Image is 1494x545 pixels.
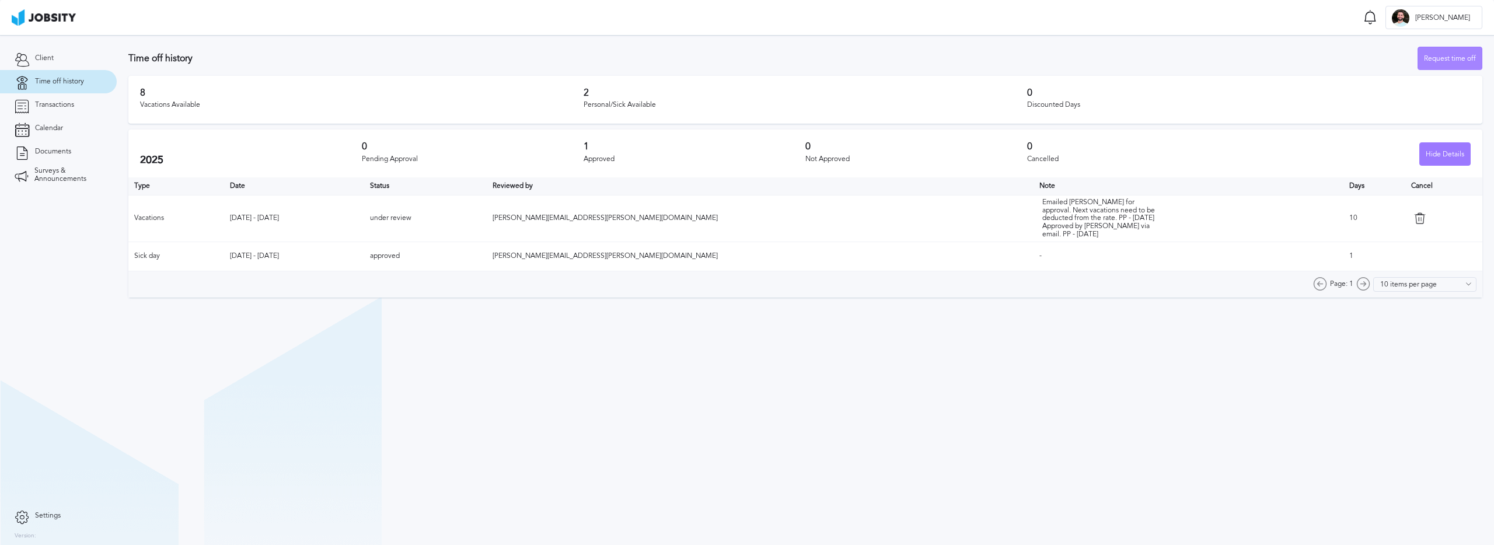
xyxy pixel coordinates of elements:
[584,141,805,152] h3: 1
[1409,14,1476,22] span: [PERSON_NAME]
[364,242,487,271] td: approved
[1343,177,1405,195] th: Days
[1392,9,1409,27] div: S
[35,54,54,62] span: Client
[1419,142,1471,166] button: Hide Details
[1343,195,1405,242] td: 10
[34,167,102,183] span: Surveys & Announcements
[1039,251,1042,260] span: -
[584,101,1027,109] div: Personal/Sick Available
[1385,6,1482,29] button: S[PERSON_NAME]
[584,155,805,163] div: Approved
[1420,143,1470,166] div: Hide Details
[362,141,584,152] h3: 0
[1027,141,1249,152] h3: 0
[1027,155,1249,163] div: Cancelled
[1027,88,1471,98] h3: 0
[1418,47,1482,70] button: Request time off
[35,512,61,520] span: Settings
[1027,101,1471,109] div: Discounted Days
[805,155,1027,163] div: Not Approved
[224,177,364,195] th: Toggle SortBy
[35,124,63,132] span: Calendar
[12,9,76,26] img: ab4bad089aa723f57921c736e9817d99.png
[35,148,71,156] span: Documents
[35,101,74,109] span: Transactions
[584,88,1027,98] h3: 2
[1405,177,1482,195] th: Cancel
[128,177,224,195] th: Type
[362,155,584,163] div: Pending Approval
[128,242,224,271] td: Sick day
[493,214,718,222] span: [PERSON_NAME][EMAIL_ADDRESS][PERSON_NAME][DOMAIN_NAME]
[364,177,487,195] th: Toggle SortBy
[224,242,364,271] td: [DATE] - [DATE]
[224,195,364,242] td: [DATE] - [DATE]
[1330,280,1353,288] span: Page: 1
[140,101,584,109] div: Vacations Available
[487,177,1034,195] th: Toggle SortBy
[140,154,362,166] h2: 2025
[1343,242,1405,271] td: 1
[805,141,1027,152] h3: 0
[128,195,224,242] td: Vacations
[35,78,84,86] span: Time off history
[128,53,1418,64] h3: Time off history
[15,533,36,540] label: Version:
[140,88,584,98] h3: 8
[1418,47,1482,71] div: Request time off
[364,195,487,242] td: under review
[1042,198,1159,239] div: Emailed [PERSON_NAME] for approval. Next vacations need to be deducted from the rate. PP - [DATE]...
[1034,177,1343,195] th: Toggle SortBy
[493,251,718,260] span: [PERSON_NAME][EMAIL_ADDRESS][PERSON_NAME][DOMAIN_NAME]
